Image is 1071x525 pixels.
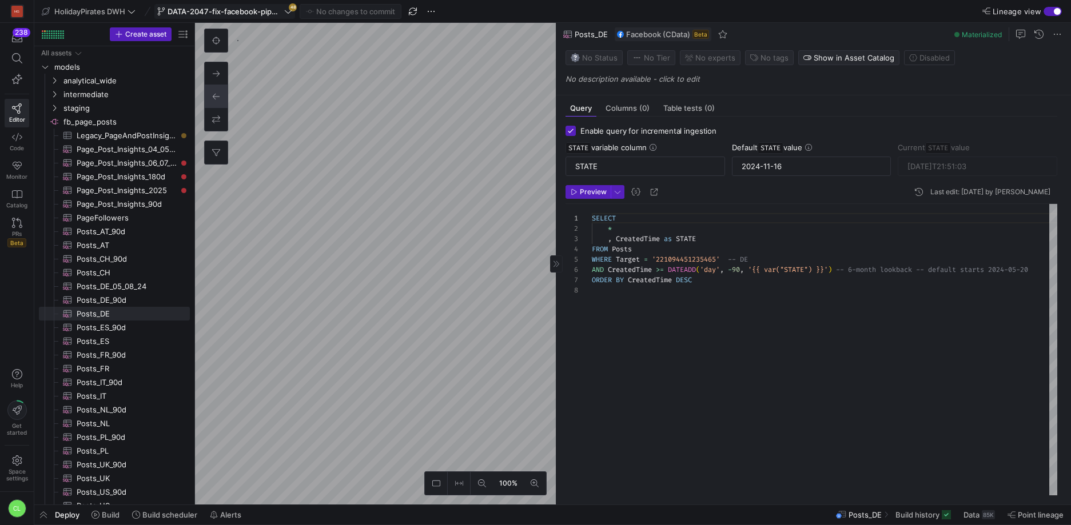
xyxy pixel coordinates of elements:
div: Press SPACE to select this row. [39,279,190,293]
span: intermediate [63,88,188,101]
a: PRsBeta [5,213,29,252]
div: 4 [566,244,578,254]
span: Default value [732,143,802,152]
a: Posts_IT​​​​​​​​​ [39,389,190,403]
span: ORDER [592,275,612,284]
span: Posts_DE​​​​​​​​​ [77,307,177,320]
span: Build history [895,510,939,519]
div: 85K [982,510,995,519]
button: Build history [890,505,956,524]
span: Alerts [220,510,241,519]
div: Press SPACE to select this row. [39,87,190,101]
span: FROM [592,245,608,254]
span: (0) [639,105,650,112]
span: , [740,265,744,274]
button: Point lineage [1002,505,1069,524]
span: Materialized [962,30,1002,39]
span: Posts_PL​​​​​​​​​ [77,444,177,458]
span: Query [570,105,592,112]
span: CreatedTime [608,265,652,274]
span: Lineage view [993,7,1041,16]
span: PageFollowers​​​​​​​​​ [77,211,177,225]
span: '221094451235465' [652,255,720,264]
span: Get started [7,422,27,436]
span: Posts_IT_90d​​​​​​​​​ [77,376,177,389]
span: Posts_US_90d​​​​​​​​​ [77,486,177,499]
span: Posts_AT​​​​​​​​​ [77,239,177,252]
button: No tags [745,50,794,65]
a: Posts_NL​​​​​​​​​ [39,416,190,430]
span: = [644,255,648,264]
button: Build [86,505,125,524]
span: Build [102,510,120,519]
span: (0) [704,105,715,112]
div: Press SPACE to select this row. [39,389,190,403]
a: Posts_ES​​​​​​​​​ [39,334,190,348]
div: Press SPACE to select this row. [39,211,190,225]
span: -- 6-month lookback -- default starts 2024-05-20 [836,265,1028,274]
a: HG [5,2,29,21]
span: Page_Post_Insights_180d​​​​​​​​​ [77,170,177,183]
span: Posts_ES_90d​​​​​​​​​ [77,321,177,334]
div: Press SPACE to select this row. [39,46,190,60]
span: Legacy_PageAndPostInsights​​​​​​​​​ [77,129,177,142]
div: Press SPACE to select this row. [39,320,190,334]
a: Legacy_PageAndPostInsights​​​​​​​​​ [39,129,190,142]
a: Posts_AT_90d​​​​​​​​​ [39,225,190,238]
span: Page_Post_Insights_2025​​​​​​​​​ [77,184,177,197]
img: No tier [632,53,642,62]
button: 238 [5,27,29,48]
div: Press SPACE to select this row. [39,197,190,211]
span: Help [10,382,24,388]
button: Build scheduler [127,505,202,524]
div: Press SPACE to select this row. [39,74,190,87]
button: Getstarted [5,396,29,440]
span: -- DE [728,255,748,264]
span: No Tier [632,53,670,62]
span: Current value [898,143,970,152]
a: Posts_AT​​​​​​​​​ [39,238,190,252]
a: Page_Post_Insights_180d​​​​​​​​​ [39,170,190,183]
div: Press SPACE to select this row. [39,129,190,142]
span: Posts_AT_90d​​​​​​​​​ [77,225,177,238]
div: Press SPACE to select this row. [39,293,190,307]
span: Code [10,145,24,151]
span: 'day' [700,265,720,274]
a: Code [5,127,29,156]
span: STATE [925,142,951,154]
div: 1 [566,213,578,223]
span: Posts_IT​​​​​​​​​ [77,390,177,403]
span: Page_Post_Insights_04_05_2025​​​​​​​​​ [77,143,177,156]
span: AND [592,265,604,274]
a: Posts_CH_90d​​​​​​​​​ [39,252,190,266]
span: Beta [692,30,709,39]
span: Posts [612,245,632,254]
a: Posts_DE​​​​​​​​​ [39,307,190,320]
a: Catalog [5,185,29,213]
div: 2 [566,223,578,234]
div: Press SPACE to select this row. [39,252,190,266]
span: Posts_NL_90d​​​​​​​​​ [77,403,177,416]
a: Posts_US_90d​​​​​​​​​ [39,485,190,499]
div: All assets [41,49,71,57]
span: Page_Post_Insights_06_07_2025​​​​​​​​​ [77,157,177,170]
div: Press SPACE to select this row. [39,444,190,458]
span: Posts_CH_90d​​​​​​​​​ [77,253,177,266]
span: Build scheduler [142,510,197,519]
div: Press SPACE to select this row. [39,60,190,74]
img: undefined [617,31,624,38]
span: Posts_ES​​​​​​​​​ [77,335,177,348]
span: Facebook (CData) [626,30,690,39]
div: Press SPACE to select this row. [39,266,190,279]
span: Deploy [55,510,79,519]
button: No statusNo Status [566,50,623,65]
span: Monitor [6,173,27,180]
div: Press SPACE to select this row. [39,485,190,499]
span: Posts_PL_90d​​​​​​​​​ [77,431,177,444]
div: 5 [566,254,578,264]
span: Posts_DE_90d​​​​​​​​​ [77,294,177,307]
span: , [608,234,612,243]
a: Posts_NL_90d​​​​​​​​​ [39,403,190,416]
span: ( [696,265,700,274]
div: Press SPACE to select this row. [39,403,190,416]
